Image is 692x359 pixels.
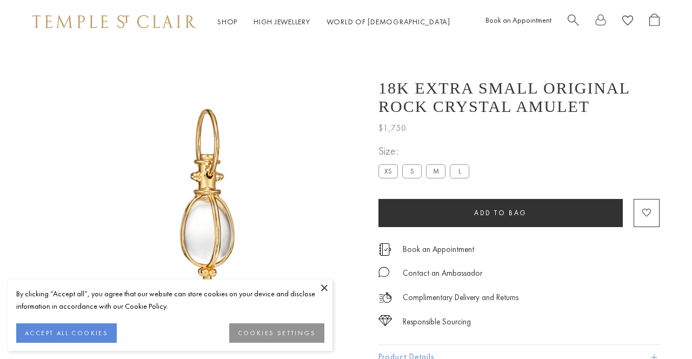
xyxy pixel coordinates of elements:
[426,164,445,178] label: M
[568,14,579,30] a: Search
[649,14,660,30] a: Open Shopping Bag
[403,291,518,304] p: Complimentary Delivery and Returns
[16,323,117,343] button: ACCEPT ALL COOKIES
[403,243,474,255] a: Book an Appointment
[378,164,398,178] label: XS
[638,308,681,348] iframe: Gorgias live chat messenger
[474,208,527,217] span: Add to bag
[378,142,474,160] span: Size:
[16,288,324,313] div: By clicking “Accept all”, you agree that our website can store cookies on your device and disclos...
[403,267,482,280] div: Contact an Ambassador
[32,15,196,28] img: Temple St. Clair
[450,164,469,178] label: L
[229,323,324,343] button: COOKIES SETTINGS
[378,243,391,256] img: icon_appointment.svg
[403,315,471,329] div: Responsible Sourcing
[378,291,392,304] img: icon_delivery.svg
[378,79,660,116] h1: 18K Extra Small Original Rock Crystal Amulet
[378,267,389,277] img: MessageIcon-01_2.svg
[217,15,450,29] nav: Main navigation
[402,164,422,178] label: S
[378,199,623,227] button: Add to bag
[327,17,450,26] a: World of [DEMOGRAPHIC_DATA]World of [DEMOGRAPHIC_DATA]
[254,17,310,26] a: High JewelleryHigh Jewellery
[378,315,392,326] img: icon_sourcing.svg
[54,43,362,351] img: P55800-E9
[485,15,551,25] a: Book an Appointment
[217,17,237,26] a: ShopShop
[622,14,633,30] a: View Wishlist
[378,121,407,135] span: $1,750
